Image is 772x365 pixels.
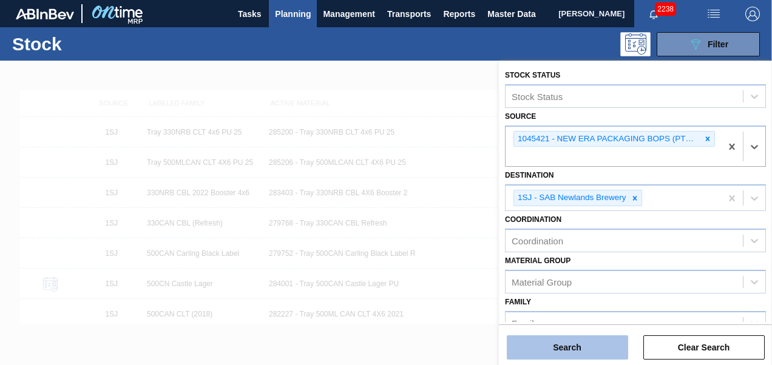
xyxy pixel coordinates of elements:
h1: Stock [12,37,180,51]
span: Planning [275,7,311,21]
span: Master Data [487,7,535,21]
span: Management [323,7,375,21]
div: Coordination [512,235,563,246]
button: Notifications [634,5,673,22]
label: Material Group [505,256,571,265]
label: Coordination [505,215,561,224]
label: Stock Status [505,71,560,79]
div: 1SJ - SAB Newlands Brewery [514,190,628,206]
div: 1045421 - NEW ERA PACKAGING BOPS (PTY) LTD [514,132,701,147]
div: Stock Status [512,91,563,101]
img: userActions [706,7,721,21]
span: Tasks [236,7,263,21]
label: Destination [505,171,554,179]
span: Filter [708,39,728,49]
span: Reports [443,7,475,21]
div: Programming: no user selected [620,32,651,56]
button: Filter [657,32,760,56]
img: TNhmsLtSVTkK8tSr43FrP2fwEKptu5GPRR3wAAAABJRU5ErkJggg== [16,8,74,19]
label: Source [505,112,536,121]
span: 2238 [655,2,676,16]
span: Transports [387,7,431,21]
label: Family [505,298,531,306]
img: Logout [745,7,760,21]
div: Material Group [512,276,572,287]
div: Family [512,318,538,328]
